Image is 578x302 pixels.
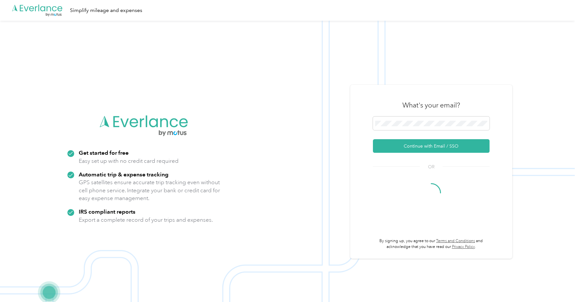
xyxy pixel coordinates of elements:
[436,239,475,243] a: Terms and Conditions
[79,178,220,202] p: GPS satellites ensure accurate trip tracking even without cell phone service. Integrate your bank...
[79,149,129,156] strong: Get started for free
[70,6,142,15] div: Simplify mileage and expenses
[373,238,490,250] p: By signing up, you agree to our and acknowledge that you have read our .
[79,157,179,165] p: Easy set up with no credit card required
[79,216,213,224] p: Export a complete record of your trips and expenses.
[420,163,443,170] span: OR
[79,208,135,215] strong: IRS compliant reports
[402,101,460,110] h3: What's your email?
[373,139,490,153] button: Continue with Email / SSO
[452,244,475,249] a: Privacy Policy
[79,171,168,178] strong: Automatic trip & expense tracking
